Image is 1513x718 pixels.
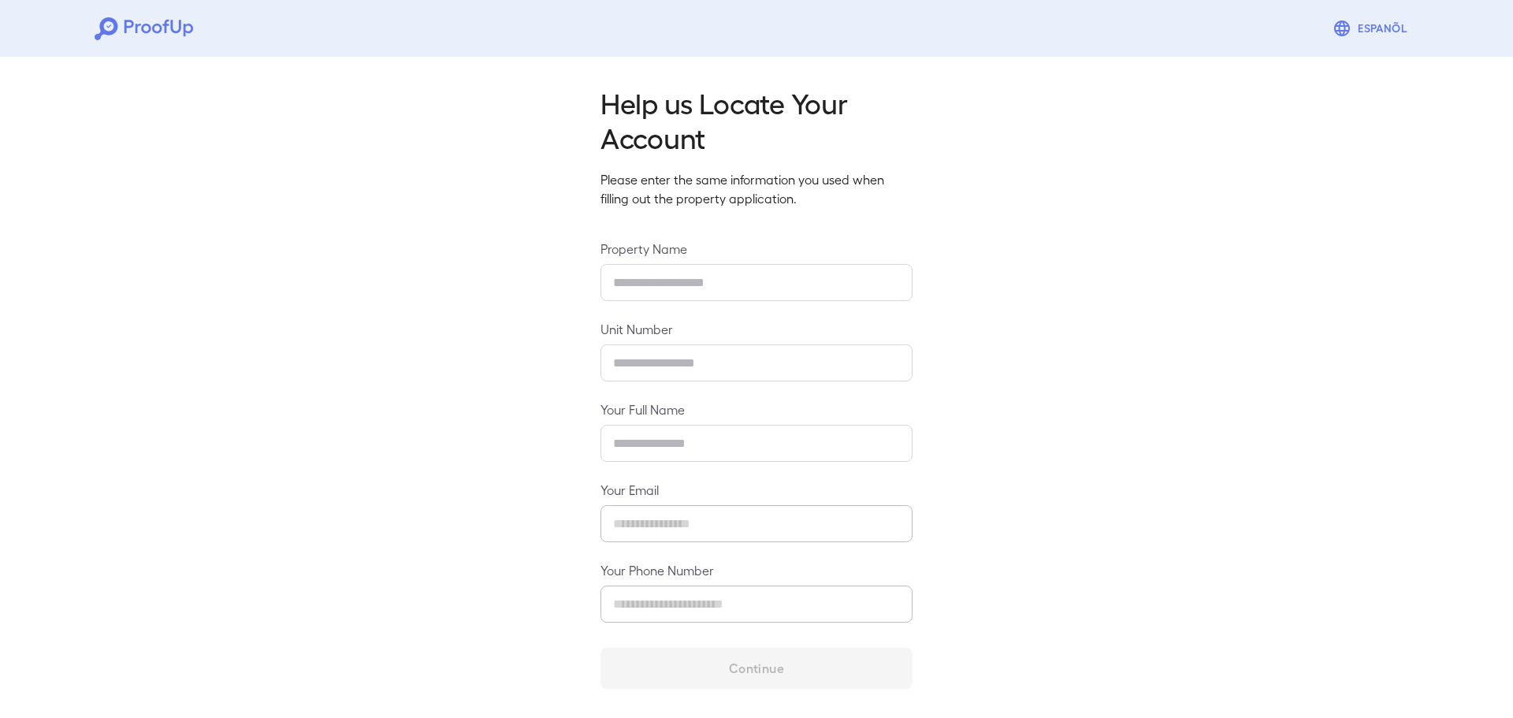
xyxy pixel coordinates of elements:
[600,481,913,499] label: Your Email
[1326,13,1418,44] button: Espanõl
[600,170,913,208] p: Please enter the same information you used when filling out the property application.
[600,320,913,338] label: Unit Number
[600,85,913,154] h2: Help us Locate Your Account
[600,240,913,258] label: Property Name
[600,400,913,419] label: Your Full Name
[600,561,913,579] label: Your Phone Number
